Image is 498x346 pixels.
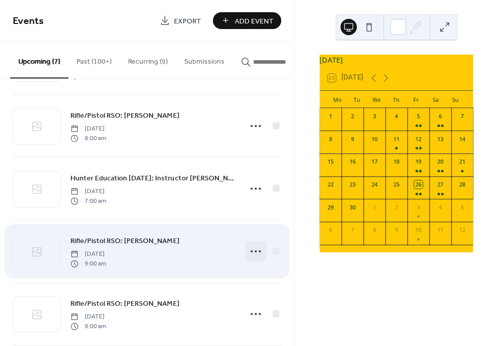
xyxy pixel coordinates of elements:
div: 28 [458,180,466,189]
div: 6 [326,226,334,234]
span: 8:00 am [70,134,106,143]
div: 8 [326,135,334,143]
span: Rifle/Pistol RSO: [PERSON_NAME] [70,111,179,121]
div: 11 [392,135,400,143]
div: 15 [326,157,334,166]
button: Add Event [213,12,281,29]
button: Upcoming (7) [10,41,68,78]
div: 5 [414,112,422,120]
button: Past (100+) [68,41,120,77]
a: Rifle/Pistol RSO: [PERSON_NAME] [70,235,179,247]
div: 22 [326,180,334,189]
div: 21 [458,157,466,166]
span: Hunter Education [DATE]: Instructor [PERSON_NAME] [70,173,235,184]
div: Fr [406,91,426,108]
div: 2 [392,203,400,211]
a: Rifle/Pistol RSO: [PERSON_NAME] [70,298,179,309]
div: 12 [458,226,466,234]
div: 19 [414,157,422,166]
div: 24 [370,180,378,189]
span: 9:00 am [70,322,106,331]
div: 16 [348,157,356,166]
span: [DATE] [70,124,106,134]
div: 9 [392,226,400,234]
div: Sa [426,91,445,108]
div: 1 [370,203,378,211]
div: 9 [348,135,356,143]
div: 12 [414,135,422,143]
div: 13 [436,135,444,143]
a: Export [152,12,209,29]
div: 10 [414,226,422,234]
div: 4 [436,203,444,211]
div: 7 [348,226,356,234]
div: Mo [328,91,347,108]
div: 20 [436,157,444,166]
span: 9:00 am [70,259,106,268]
span: 7:00 am [70,196,106,205]
div: We [367,91,386,108]
div: 30 [348,203,356,211]
div: Su [445,91,465,108]
div: 27 [436,180,444,189]
div: 2 [348,112,356,120]
span: [DATE] [70,187,106,196]
div: Tu [347,91,366,108]
div: 25 [392,180,400,189]
div: 17 [370,157,378,166]
div: 26 [414,180,422,189]
div: 5 [458,203,466,211]
div: 10 [370,135,378,143]
div: 11 [436,226,444,234]
div: 1 [326,112,334,120]
button: Recurring (9) [120,41,176,77]
span: Events [13,11,44,31]
div: 3 [414,203,422,211]
div: 7 [458,112,466,120]
div: 23 [348,180,356,189]
div: 3 [370,112,378,120]
div: 14 [458,135,466,143]
button: Submissions [176,41,233,77]
div: Th [386,91,406,108]
div: [DATE] [319,55,473,66]
span: Rifle/Pistol RSO: [PERSON_NAME] [70,299,179,309]
div: 18 [392,157,400,166]
span: [DATE] [70,312,106,322]
span: Add Event [235,16,273,26]
a: Hunter Education [DATE]: Instructor [PERSON_NAME] [70,172,235,184]
a: Rifle/Pistol RSO: [PERSON_NAME] [70,110,179,121]
div: 6 [436,112,444,120]
span: [DATE] [70,250,106,259]
div: 29 [326,203,334,211]
span: Rifle/Pistol RSO: [PERSON_NAME] [70,236,179,247]
div: 8 [370,226,378,234]
div: 4 [392,112,400,120]
span: Export [174,16,201,26]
